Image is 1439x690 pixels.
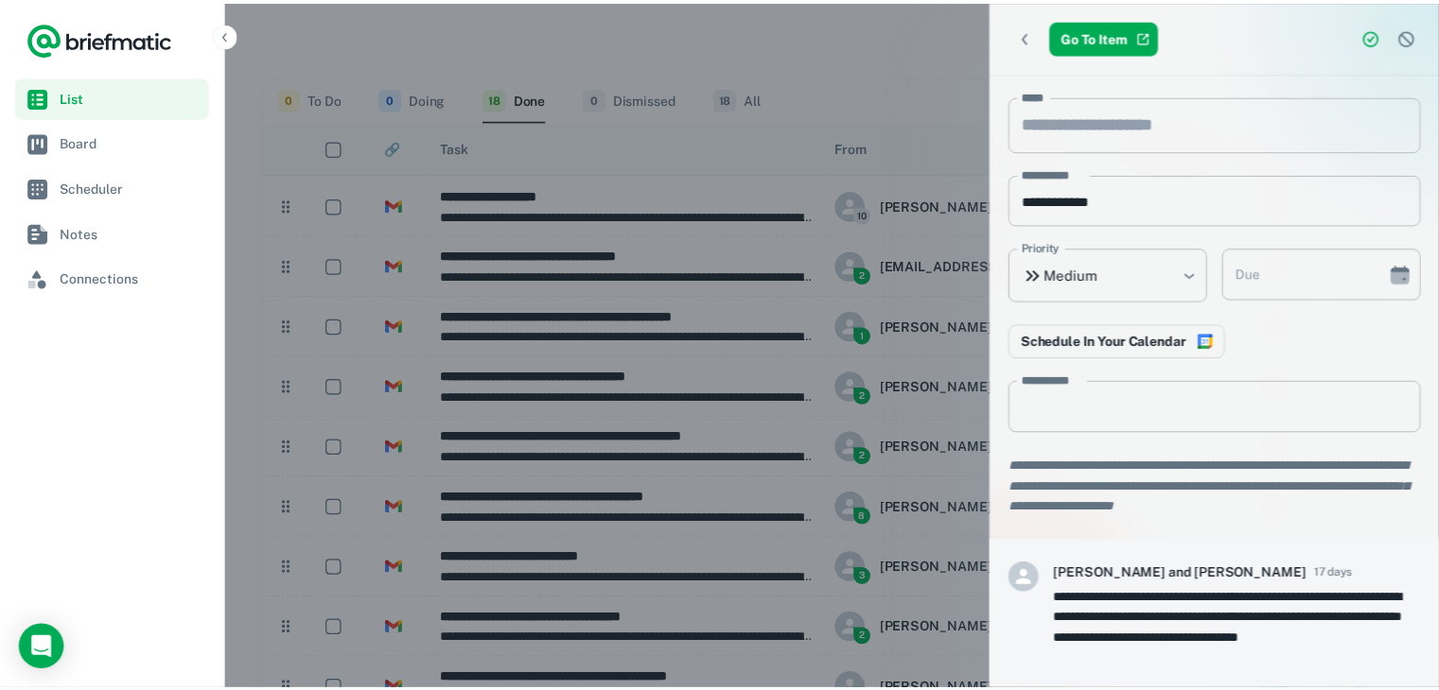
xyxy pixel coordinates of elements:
[15,257,211,299] a: Connections
[61,177,203,198] span: Scheduler
[1018,19,1052,53] button: Back
[15,76,211,117] a: List
[15,166,211,208] a: Scheduler
[15,121,211,163] a: Board
[61,267,203,288] span: Connections
[1406,22,1434,50] button: Dismiss task
[61,131,203,152] span: Board
[26,19,174,57] a: Logo
[61,86,203,107] span: List
[1060,19,1169,53] a: Go To Item
[15,212,211,253] a: Notes
[61,222,203,243] span: Notes
[1326,565,1365,582] span: 17 days
[19,626,64,671] div: Load Chat
[1031,239,1070,256] label: Priority
[1018,324,1237,358] button: Connect to Google Calendar to reserve time in your schedule to complete this work
[1063,563,1319,584] h6: [PERSON_NAME] and [PERSON_NAME]
[1395,255,1432,293] button: Choose date
[1370,22,1398,50] button: Reopen task
[1018,248,1219,302] div: Medium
